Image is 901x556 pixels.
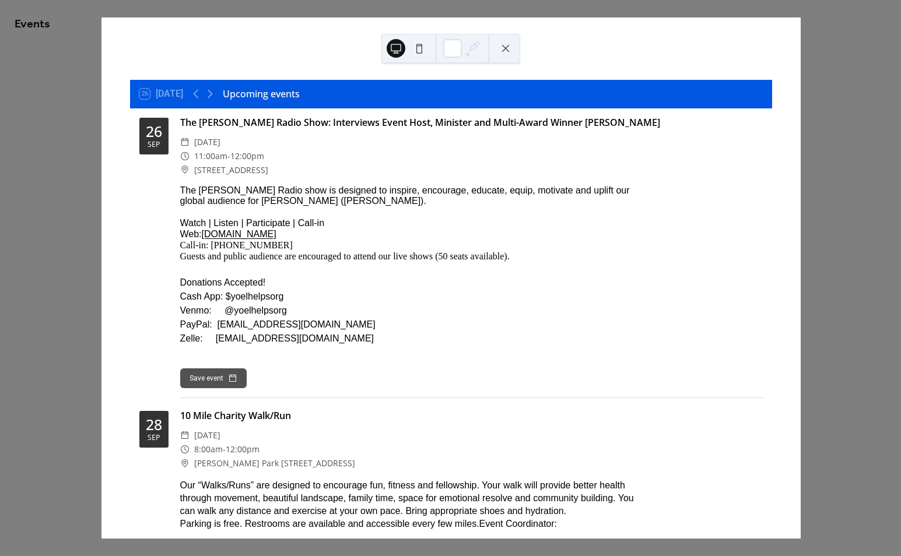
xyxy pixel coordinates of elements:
span: [STREET_ADDRESS] [194,163,268,177]
div: ​ [180,428,190,442]
div: Sep [148,434,160,442]
div: ​ [180,456,190,470]
div: Zelle: [EMAIL_ADDRESS][DOMAIN_NAME] [180,332,647,346]
div: ​ [180,163,190,177]
span: Parking is free. Restrooms are available and accessible every few miles. [180,518,479,530]
span: 12:00pm [230,149,264,163]
span: The [PERSON_NAME] Radio show is designed to inspire, encourage, educate, equip, motivate and upli... [180,185,647,206]
div: 28 [146,417,162,432]
div: Upcoming events [223,87,300,101]
div: ​ [180,135,190,149]
span: Web: [180,229,276,240]
a: [DOMAIN_NAME] [202,229,276,239]
span: - [223,442,226,456]
button: Save event [180,368,247,388]
div: Donations Accepted! [180,262,647,290]
div: Venmo: @yoelhelpsorg [180,304,647,318]
span: Call-in: [PHONE_NUMBER] [180,240,293,251]
div: 10 Mile Charity Walk/Run [180,409,763,423]
div: Cash App: $yoelhelpsorg [180,290,647,304]
span: Watch | Listen | Participate | Call-in [180,218,325,228]
div: 26 [146,124,162,139]
div: Sep [148,141,160,149]
div: The [PERSON_NAME] Radio Show: Interviews Event Host, Minister and Multi-Award Winner [PERSON_NAME] [180,115,763,129]
span: Guests and public audience are encouraged to attend our live shows (50 seats available). [180,251,510,262]
div: ​ [180,149,190,163]
span: [DATE] [194,428,220,442]
span: 11:00am [194,149,227,163]
div: Our “Walks/Runs” are designed to encourage fun, fitness and fellowship. Your walk will provide be... [180,479,647,530]
span: - [227,149,230,163]
span: 12:00pm [226,442,260,456]
div: PayPal: [EMAIL_ADDRESS][DOMAIN_NAME] [180,318,647,332]
span: [DATE] [194,135,220,149]
span: 8:00am [194,442,223,456]
div: ​ [180,442,190,456]
span: [PERSON_NAME] Park [STREET_ADDRESS] [194,456,355,470]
